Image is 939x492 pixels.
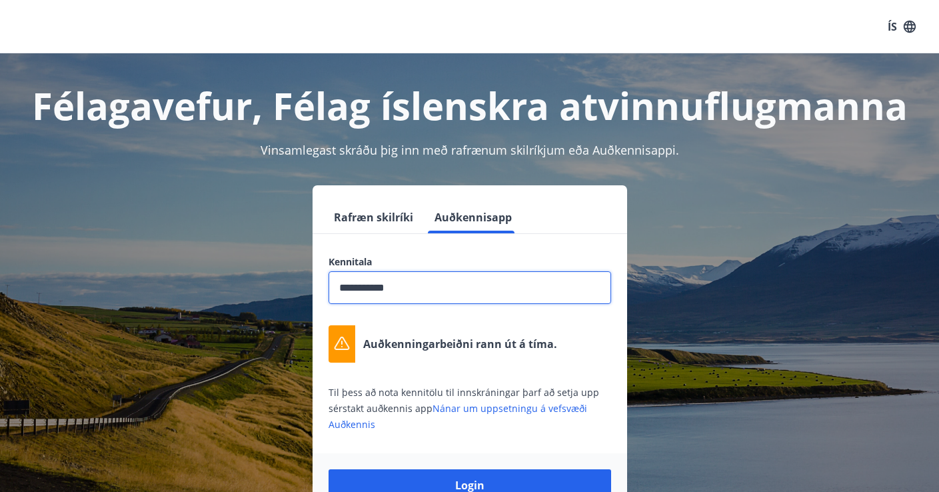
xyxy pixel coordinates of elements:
[429,201,517,233] button: Auðkennisapp
[880,15,923,39] button: ÍS
[261,142,679,158] span: Vinsamlegast skráðu þig inn með rafrænum skilríkjum eða Auðkennisappi.
[329,255,611,269] label: Kennitala
[363,337,557,351] p: Auðkenningarbeiðni rann út á tíma.
[329,402,587,431] a: Nánar um uppsetningu á vefsvæði Auðkennis
[329,386,599,431] span: Til þess að nota kennitölu til innskráningar þarf að setja upp sérstakt auðkennis app
[329,201,419,233] button: Rafræn skilríki
[16,80,923,131] h1: Félagavefur, Félag íslenskra atvinnuflugmanna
